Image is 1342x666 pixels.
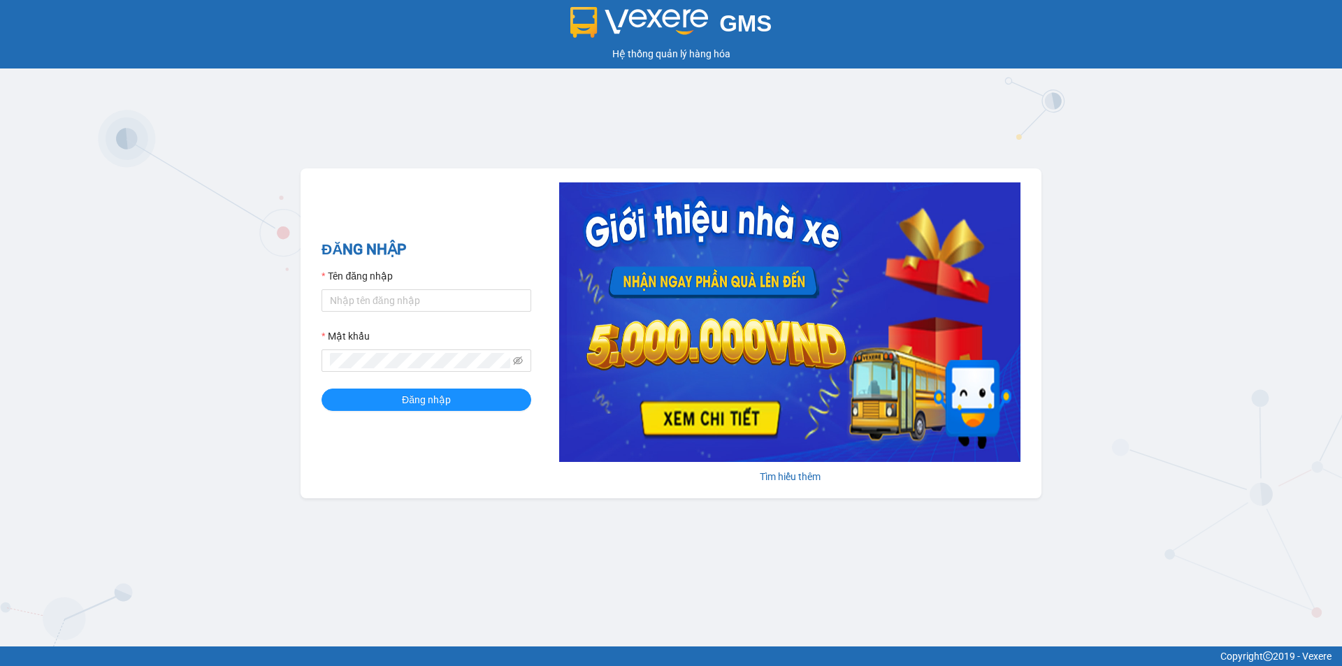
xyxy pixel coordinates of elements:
span: GMS [719,10,772,36]
button: Đăng nhập [322,389,531,411]
img: logo 2 [570,7,709,38]
div: Copyright 2019 - Vexere [10,649,1332,664]
span: eye-invisible [513,356,523,365]
input: Tên đăng nhập [322,289,531,312]
label: Mật khẩu [322,328,370,344]
div: Tìm hiểu thêm [559,469,1020,484]
img: banner-0 [559,182,1020,462]
label: Tên đăng nhập [322,268,393,284]
input: Mật khẩu [330,353,510,368]
span: copyright [1263,651,1273,661]
h2: ĐĂNG NHẬP [322,238,531,261]
span: Đăng nhập [402,392,451,407]
a: GMS [570,21,772,32]
div: Hệ thống quản lý hàng hóa [3,46,1339,61]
